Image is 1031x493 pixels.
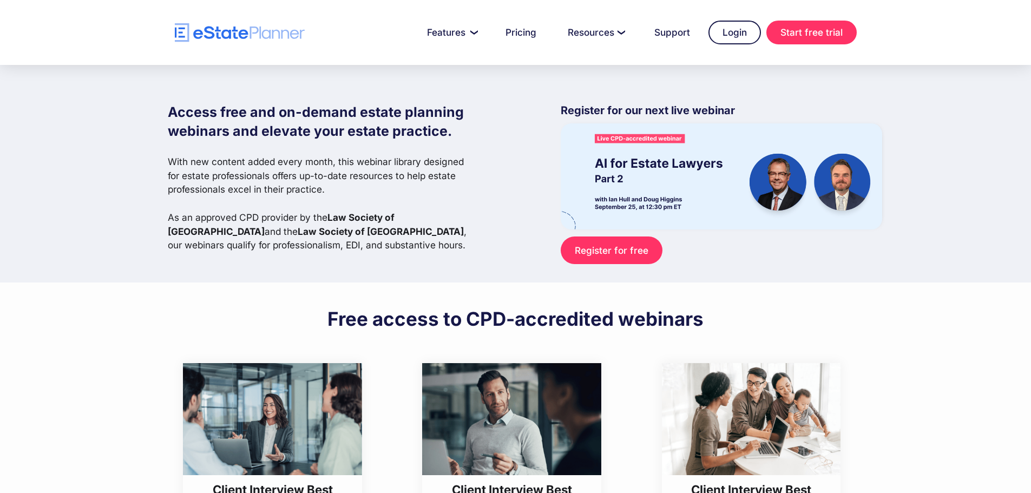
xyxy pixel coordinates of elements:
a: Support [641,22,703,43]
a: Features [414,22,487,43]
a: Pricing [492,22,549,43]
a: Start free trial [766,21,857,44]
h1: Access free and on-demand estate planning webinars and elevate your estate practice. [168,103,475,141]
strong: Law Society of [GEOGRAPHIC_DATA] [298,226,464,237]
a: Resources [555,22,636,43]
p: With new content added every month, this webinar library designed for estate professionals offers... [168,155,475,252]
a: Login [708,21,761,44]
h2: Free access to CPD-accredited webinars [327,307,704,331]
p: Register for our next live webinar [561,103,882,123]
strong: Law Society of [GEOGRAPHIC_DATA] [168,212,395,237]
img: eState Academy webinar [561,123,882,229]
a: Register for free [561,236,662,264]
a: home [175,23,305,42]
